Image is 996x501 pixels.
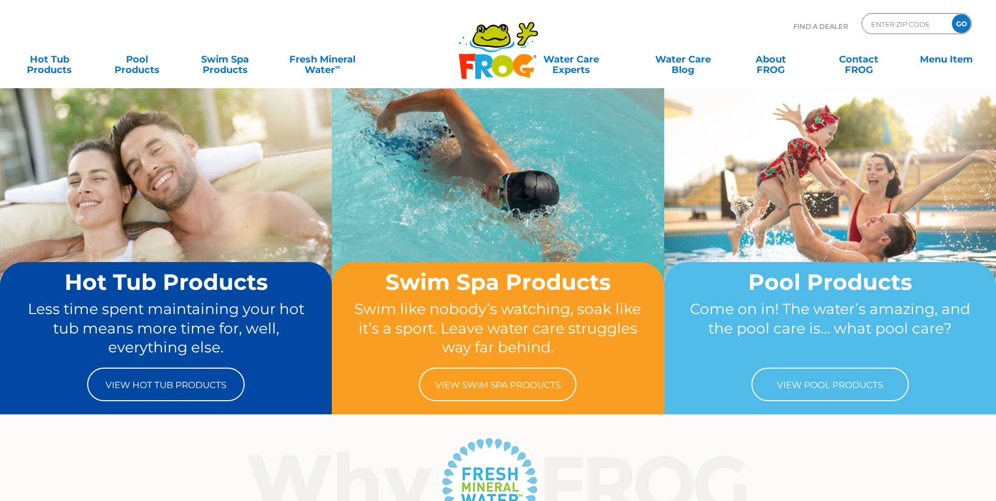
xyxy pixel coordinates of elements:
input: Zip Code Form [870,16,941,32]
p: Swim like nobody’s watching, soak like it’s a sport. Leave water care struggles way far behind. [352,299,644,357]
h2: Hot Tub Products [20,270,312,294]
sup: ∞ [335,62,340,71]
img: home-banner-swim-spa-short [332,88,664,336]
img: home-banner-pool-short [664,88,996,336]
a: Fresh MineralWater∞ [274,49,371,70]
p: Less time spent maintaining your hot tub means more time for, well, everything else. [20,299,312,357]
a: ContactFROG [820,49,898,70]
a: PoolProducts [98,49,176,70]
h2: Pool Products [684,270,976,294]
a: Swim SpaProducts [186,49,264,70]
a: View Hot Tub Products [87,368,245,401]
p: Come on in! The water’s amazing, and the pool care is… what pool care? [684,299,976,357]
h2: Swim Spa Products [352,270,644,294]
p: Find A Dealer [793,13,848,39]
a: Water CareBlog [644,49,722,70]
input: GO [952,14,971,33]
a: AboutFROG [732,49,810,70]
a: View Pool Products [751,368,909,401]
a: Water CareExperts [508,49,634,70]
a: Hot TubProducts [11,49,89,70]
a: Menu Item [907,49,985,70]
a: View Swim Spa Products [419,368,576,401]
